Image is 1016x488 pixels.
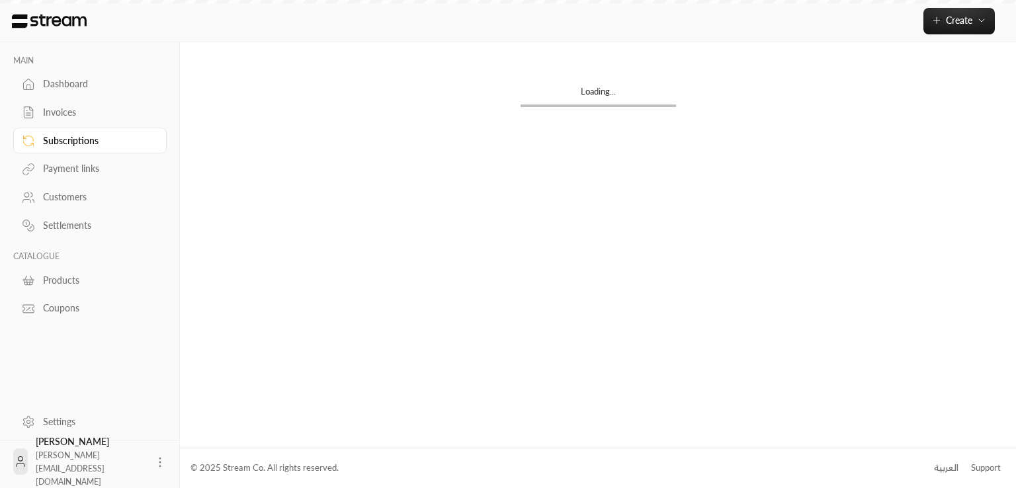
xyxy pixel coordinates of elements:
[967,456,1005,480] a: Support
[43,302,150,315] div: Coupons
[43,77,150,91] div: Dashboard
[43,162,150,175] div: Payment links
[43,274,150,287] div: Products
[13,213,167,239] a: Settlements
[13,267,167,293] a: Products
[13,128,167,153] a: Subscriptions
[11,14,88,28] img: Logo
[36,450,105,487] span: [PERSON_NAME][EMAIL_ADDRESS][DOMAIN_NAME]
[13,251,167,262] p: CATALOGUE
[13,184,167,210] a: Customers
[43,106,150,119] div: Invoices
[13,71,167,97] a: Dashboard
[13,100,167,126] a: Invoices
[13,56,167,66] p: MAIN
[43,415,150,428] div: Settings
[43,219,150,232] div: Settlements
[13,409,167,434] a: Settings
[36,435,146,488] div: [PERSON_NAME]
[43,190,150,204] div: Customers
[13,156,167,182] a: Payment links
[946,15,972,26] span: Create
[923,8,995,34] button: Create
[13,296,167,321] a: Coupons
[190,462,339,475] div: © 2025 Stream Co. All rights reserved.
[521,85,676,104] div: Loading...
[934,462,958,475] div: العربية
[43,134,150,147] div: Subscriptions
